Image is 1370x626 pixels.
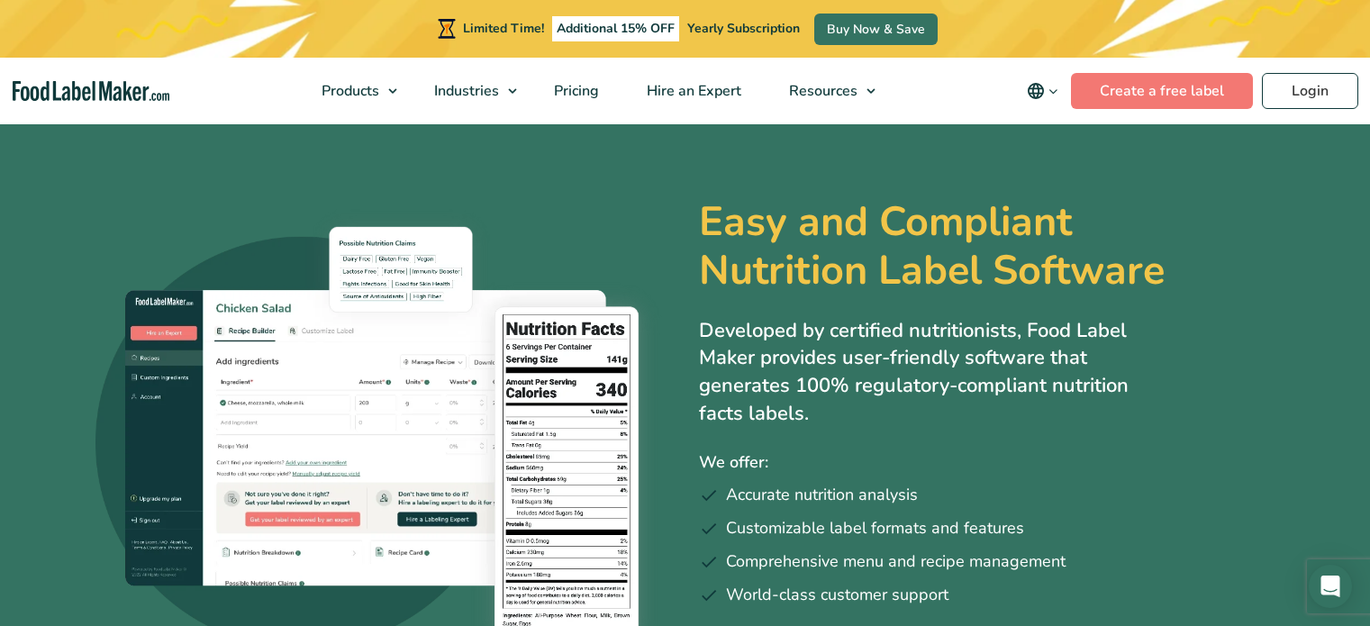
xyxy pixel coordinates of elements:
[814,14,938,45] a: Buy Now & Save
[726,549,1066,574] span: Comprehensive menu and recipe management
[429,81,501,101] span: Industries
[1262,73,1358,109] a: Login
[531,58,619,124] a: Pricing
[552,16,679,41] span: Additional 15% OFF
[1309,565,1352,608] div: Open Intercom Messenger
[641,81,743,101] span: Hire an Expert
[623,58,761,124] a: Hire an Expert
[726,483,918,507] span: Accurate nutrition analysis
[463,20,544,37] span: Limited Time!
[766,58,885,124] a: Resources
[699,449,1275,476] p: We offer:
[699,198,1234,295] h1: Easy and Compliant Nutrition Label Software
[699,317,1167,428] p: Developed by certified nutritionists, Food Label Maker provides user-friendly software that gener...
[726,516,1024,540] span: Customizable label formats and features
[411,58,526,124] a: Industries
[726,583,948,607] span: World-class customer support
[549,81,601,101] span: Pricing
[1071,73,1253,109] a: Create a free label
[784,81,859,101] span: Resources
[316,81,381,101] span: Products
[298,58,406,124] a: Products
[687,20,800,37] span: Yearly Subscription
